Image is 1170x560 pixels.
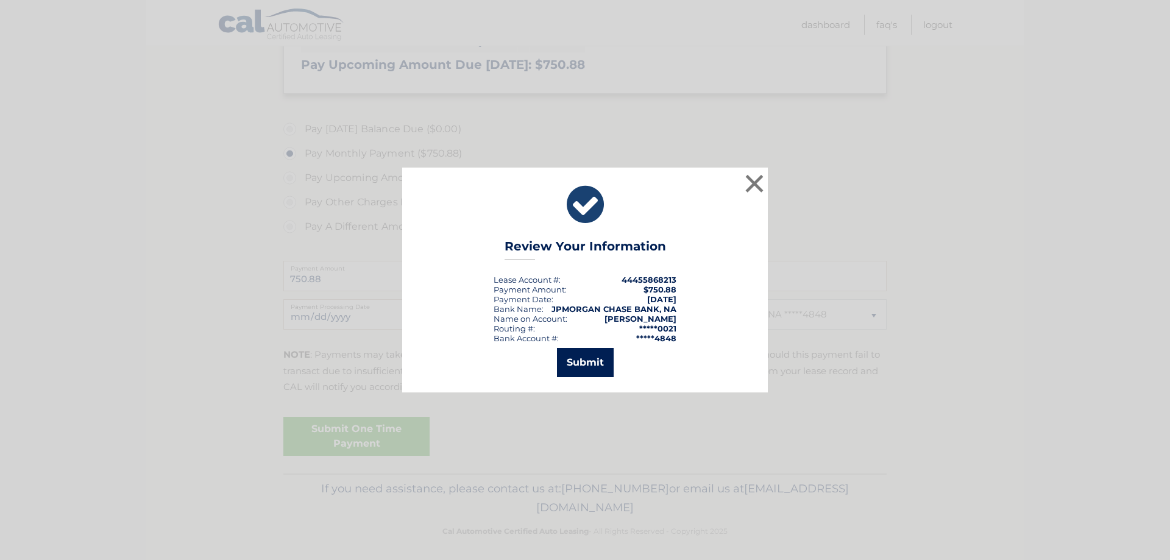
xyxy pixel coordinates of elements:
strong: 44455868213 [622,275,676,285]
button: × [742,171,767,196]
strong: [PERSON_NAME] [604,314,676,324]
div: : [494,294,553,304]
h3: Review Your Information [505,239,666,260]
button: Submit [557,348,614,377]
div: Lease Account #: [494,275,561,285]
div: Routing #: [494,324,535,333]
div: Name on Account: [494,314,567,324]
span: $750.88 [643,285,676,294]
div: Bank Name: [494,304,544,314]
div: Payment Amount: [494,285,567,294]
span: [DATE] [647,294,676,304]
strong: JPMORGAN CHASE BANK, NA [551,304,676,314]
div: Bank Account #: [494,333,559,343]
span: Payment Date [494,294,551,304]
